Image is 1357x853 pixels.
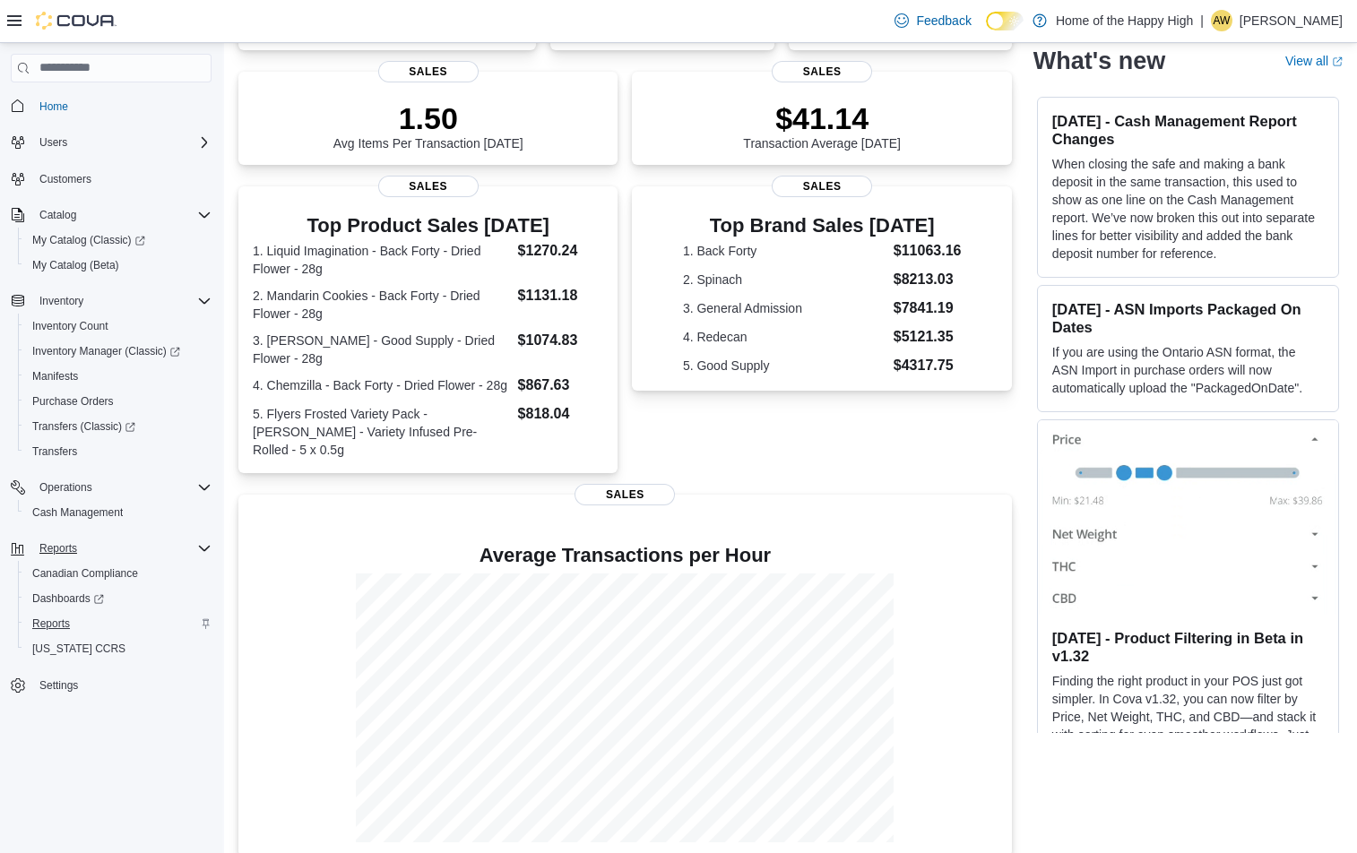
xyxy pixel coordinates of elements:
a: [US_STATE] CCRS [25,638,133,659]
dt: 1. Liquid Imagination - Back Forty - Dried Flower - 28g [253,242,511,278]
a: Transfers [25,441,84,462]
dt: 2. Mandarin Cookies - Back Forty - Dried Flower - 28g [253,287,511,323]
span: Cash Management [32,505,123,520]
span: Transfers (Classic) [32,419,135,434]
h3: [DATE] - Cash Management Report Changes [1052,112,1324,148]
dt: 5. Good Supply [683,357,886,375]
a: Customers [32,168,99,190]
p: Finding the right product in your POS just got simpler. In Cova v1.32, you can now filter by Pric... [1052,673,1324,798]
dd: $8213.03 [894,269,962,290]
a: View allExternal link [1285,54,1343,68]
div: Avg Items Per Transaction [DATE] [333,100,523,151]
span: Inventory Count [32,319,108,333]
button: Inventory [4,289,219,314]
span: Manifests [25,366,212,387]
span: Operations [39,480,92,495]
h2: What's new [1033,47,1165,75]
button: Reports [18,611,219,636]
button: Cash Management [18,500,219,525]
button: Users [4,130,219,155]
a: Reports [25,613,77,634]
a: My Catalog (Beta) [25,254,126,276]
button: Catalog [32,204,83,226]
button: Canadian Compliance [18,561,219,586]
span: Sales [772,176,872,197]
span: Feedback [916,12,971,30]
dd: $867.63 [518,375,604,396]
span: Customers [39,172,91,186]
span: Transfers (Classic) [25,416,212,437]
span: Washington CCRS [25,638,212,659]
nav: Complex example [11,86,212,745]
dt: 4. Redecan [683,328,886,346]
span: Cash Management [25,502,212,523]
span: My Catalog (Beta) [25,254,212,276]
span: Purchase Orders [25,391,212,412]
span: Inventory [39,294,83,308]
a: Transfers (Classic) [18,414,219,439]
div: Transaction Average [DATE] [743,100,901,151]
p: Home of the Happy High [1056,10,1193,31]
span: Operations [32,477,212,498]
dd: $5121.35 [894,326,962,348]
button: Operations [32,477,99,498]
svg: External link [1332,56,1343,67]
button: Purchase Orders [18,389,219,414]
button: Settings [4,672,219,698]
a: Inventory Manager (Classic) [18,339,219,364]
a: Home [32,96,75,117]
dt: 4. Chemzilla - Back Forty - Dried Flower - 28g [253,376,511,394]
span: Manifests [32,369,78,383]
h3: Top Product Sales [DATE] [253,215,603,237]
button: Reports [4,536,219,561]
button: My Catalog (Beta) [18,253,219,278]
dd: $11063.16 [894,240,962,262]
span: Purchase Orders [32,394,114,409]
dd: $7841.19 [894,297,962,319]
span: Sales [575,484,675,505]
h3: Top Brand Sales [DATE] [683,215,962,237]
span: Sales [378,61,479,82]
span: Reports [25,613,212,634]
span: Users [32,132,212,153]
a: Dashboards [25,588,111,609]
button: Manifests [18,364,219,389]
a: My Catalog (Classic) [25,229,152,251]
span: Sales [378,176,479,197]
span: Sales [772,61,872,82]
button: Inventory [32,290,91,312]
span: Settings [32,674,212,696]
button: Transfers [18,439,219,464]
span: Settings [39,678,78,693]
span: Transfers [25,441,212,462]
span: Customers [32,168,212,190]
a: Cash Management [25,502,130,523]
dt: 2. Spinach [683,271,886,289]
dt: 5. Flyers Frosted Variety Pack - [PERSON_NAME] - Variety Infused Pre-Rolled - 5 x 0.5g [253,405,511,459]
span: [US_STATE] CCRS [32,642,125,656]
dt: 1. Back Forty [683,242,886,260]
span: Inventory Count [25,315,212,337]
a: Transfers (Classic) [25,416,143,437]
a: Purchase Orders [25,391,121,412]
dd: $4317.75 [894,355,962,376]
h3: [DATE] - Product Filtering in Beta in v1.32 [1052,630,1324,666]
a: Feedback [887,3,978,39]
a: Inventory Count [25,315,116,337]
a: Settings [32,675,85,696]
a: Dashboards [18,586,219,611]
span: Reports [39,541,77,556]
span: Users [39,135,67,150]
span: My Catalog (Classic) [25,229,212,251]
p: [PERSON_NAME] [1240,10,1343,31]
dt: 3. [PERSON_NAME] - Good Supply - Dried Flower - 28g [253,332,511,367]
dd: $1270.24 [518,240,604,262]
a: Inventory Manager (Classic) [25,340,187,362]
div: Amanda Wheatley [1211,10,1232,31]
span: Canadian Compliance [32,566,138,581]
p: 1.50 [333,100,523,136]
button: Catalog [4,202,219,228]
dd: $1074.83 [518,330,604,351]
h4: Average Transactions per Hour [253,545,998,566]
h3: [DATE] - ASN Imports Packaged On Dates [1052,300,1324,336]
